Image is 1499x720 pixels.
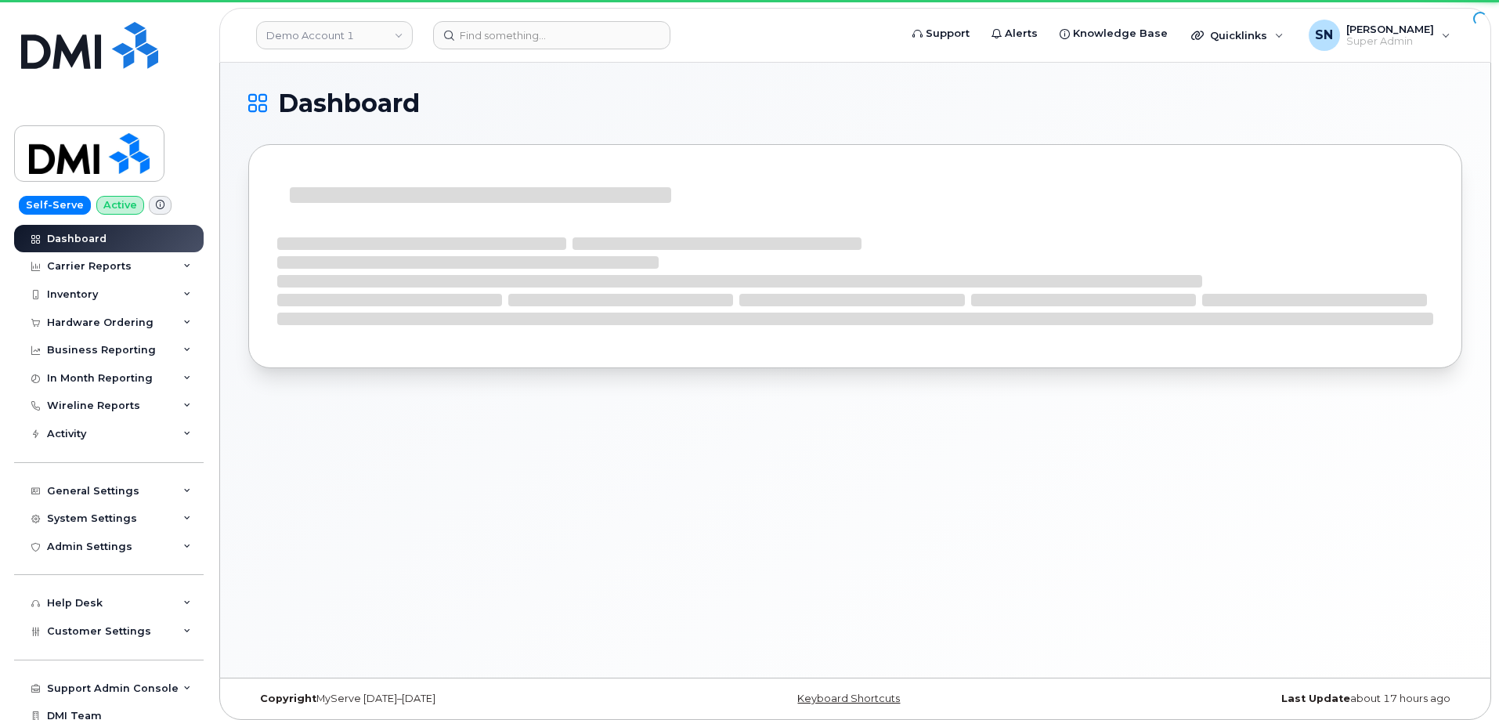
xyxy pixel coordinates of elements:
span: Dashboard [278,92,420,115]
div: about 17 hours ago [1057,693,1462,705]
strong: Last Update [1281,693,1350,704]
strong: Copyright [260,693,316,704]
a: Keyboard Shortcuts [797,693,900,704]
div: MyServe [DATE]–[DATE] [248,693,653,705]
